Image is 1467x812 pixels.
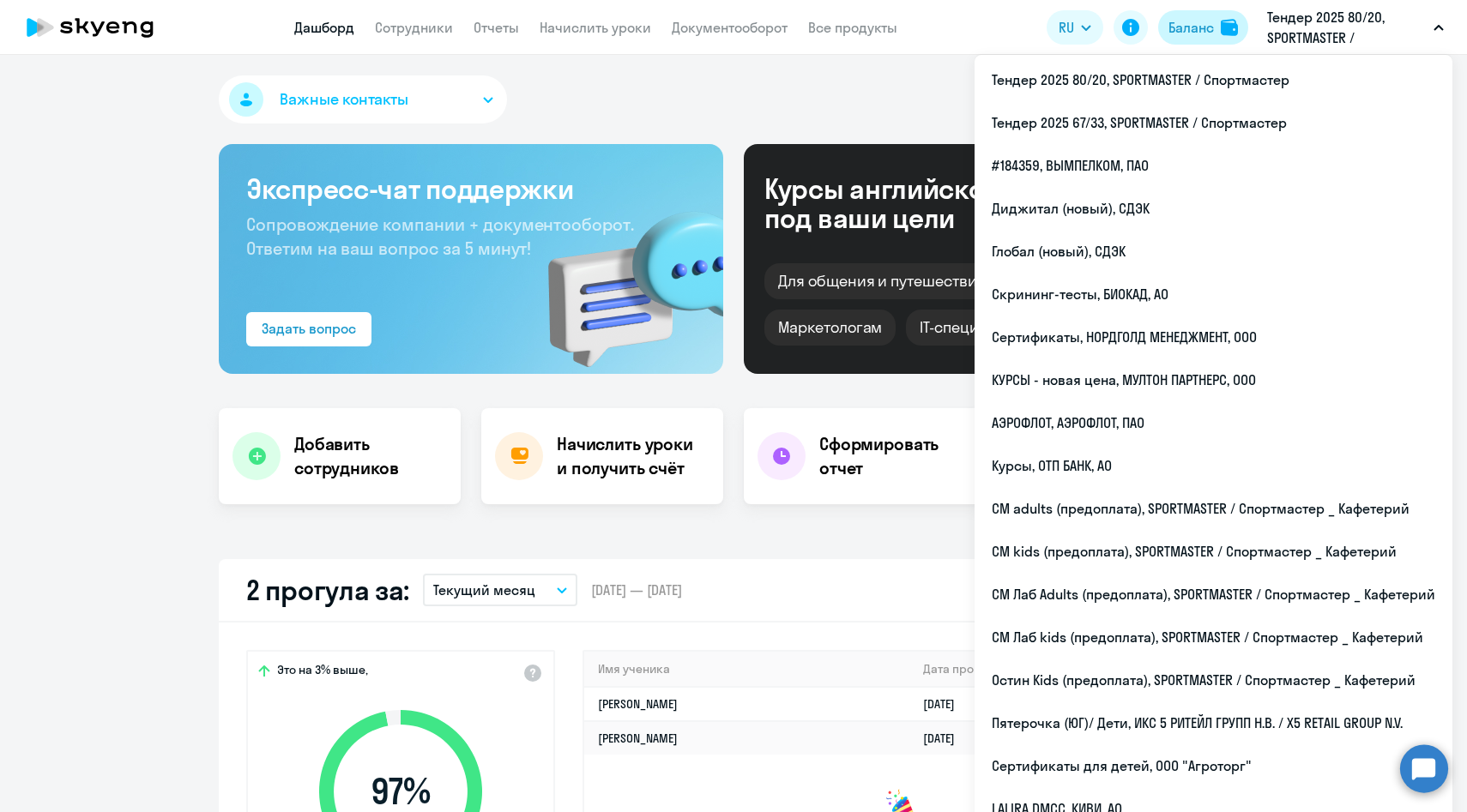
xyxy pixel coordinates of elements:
div: Задать вопрос [262,318,356,339]
span: RU [1059,17,1074,38]
span: Важные контакты [280,88,408,111]
span: 97 % [302,771,499,812]
a: Сотрудники [375,19,453,36]
button: Важные контакты [219,75,507,123]
th: Имя ученика [584,652,909,687]
button: RU [1047,10,1103,45]
a: Все продукты [808,19,897,36]
h2: 2 прогула за: [246,573,409,607]
h3: Экспресс-чат поддержки [246,171,696,206]
button: Текущий месяц [423,574,577,606]
h4: Начислить уроки и получить счёт [557,432,706,480]
div: Курсы английского под ваши цели [764,174,1058,232]
span: [DATE] — [DATE] [591,580,682,599]
a: Дашборд [294,19,354,36]
span: Это на 3% выше, [277,662,368,683]
a: [PERSON_NAME] [598,731,678,746]
div: Баланс [1168,17,1214,38]
a: Отчеты [474,19,519,36]
img: bg-img [523,181,723,374]
a: Начислить уроки [540,19,651,36]
a: [DATE] [923,696,969,712]
span: Сопровождение компании + документооборот. Ответим на ваш вопрос за 5 минут! [246,214,634,259]
div: IT-специалистам [906,310,1053,346]
a: [PERSON_NAME] [598,696,678,712]
p: Текущий месяц [433,580,535,600]
h4: Добавить сотрудников [294,432,447,480]
a: [DATE] [923,731,969,746]
button: Задать вопрос [246,312,371,346]
p: Тендер 2025 80/20, SPORTMASTER / Спортмастер [1267,7,1427,48]
div: Маркетологам [764,310,896,346]
a: Документооборот [672,19,788,36]
h4: Сформировать отчет [819,432,972,480]
th: Дата прогула [909,652,1219,687]
button: Балансbalance [1158,10,1248,45]
img: balance [1221,19,1238,36]
button: Тендер 2025 80/20, SPORTMASTER / Спортмастер [1259,7,1452,48]
div: Для общения и путешествий [764,263,1000,299]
